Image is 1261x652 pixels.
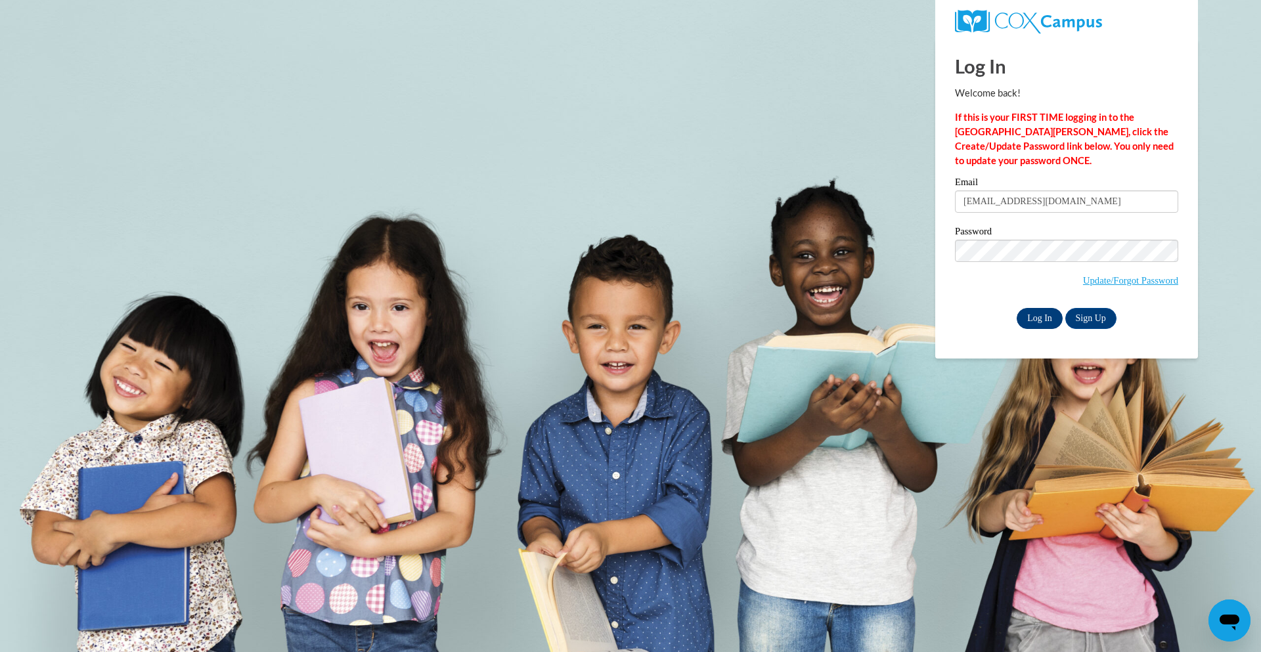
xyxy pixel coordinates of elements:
[1017,308,1063,329] input: Log In
[1083,275,1178,286] a: Update/Forgot Password
[1208,599,1250,641] iframe: Button to launch messaging window
[955,86,1178,100] p: Welcome back!
[955,112,1174,166] strong: If this is your FIRST TIME logging in to the [GEOGRAPHIC_DATA][PERSON_NAME], click the Create/Upd...
[955,227,1178,240] label: Password
[955,10,1178,33] a: COX Campus
[1065,308,1117,329] a: Sign Up
[955,10,1102,33] img: COX Campus
[955,53,1178,79] h1: Log In
[955,177,1178,190] label: Email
